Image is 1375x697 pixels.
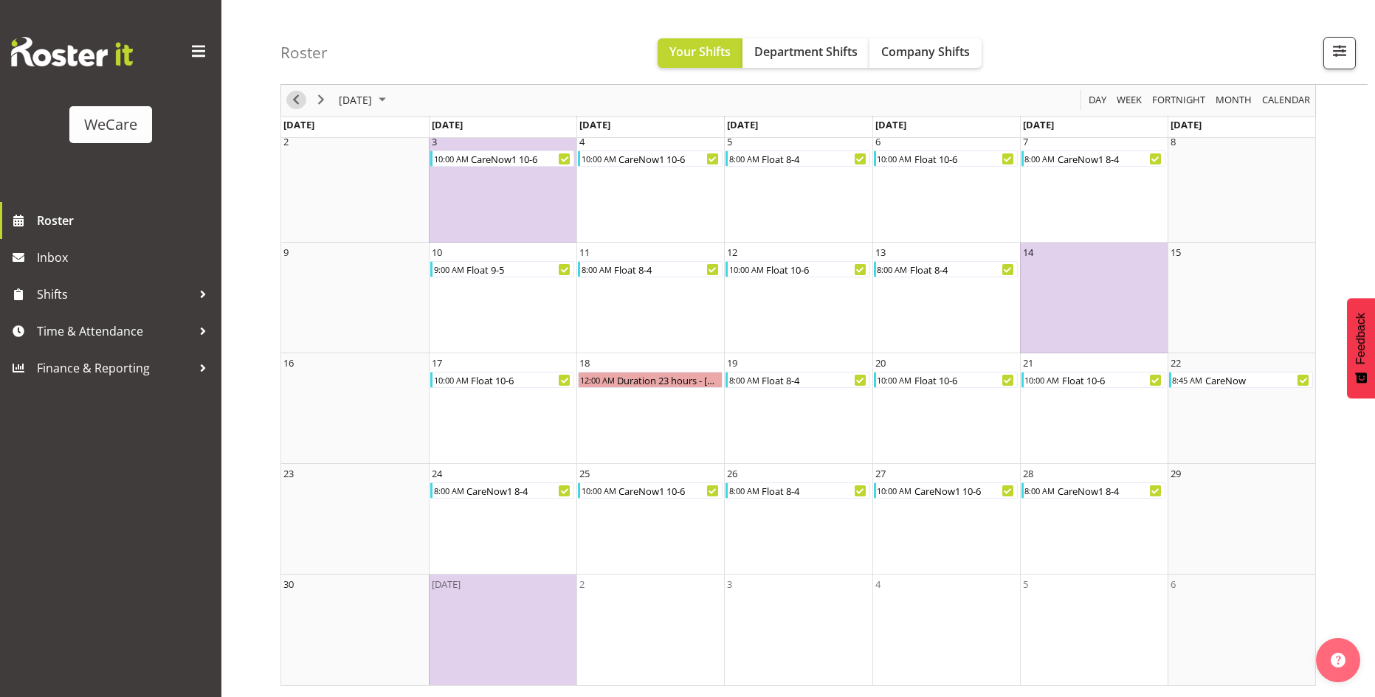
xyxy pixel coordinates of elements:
[1086,91,1109,110] button: Timeline Day
[760,483,869,498] div: Float 8-4
[724,353,872,464] td: Wednesday, November 19, 2025
[881,44,970,60] span: Company Shifts
[429,353,576,464] td: Monday, November 17, 2025
[1020,575,1168,685] td: Friday, December 5, 2025
[337,91,373,110] span: [DATE]
[1020,243,1168,353] td: Friday, November 14, 2025
[724,575,872,685] td: Wednesday, December 3, 2025
[726,150,869,167] div: Float 8-4 Begin From Wednesday, November 5, 2025 at 8:00:00 AM GMT+13:00 Ends At Wednesday, Novem...
[576,575,724,685] td: Tuesday, December 2, 2025
[281,353,429,464] td: Sunday, November 16, 2025
[283,577,294,592] div: 30
[281,243,429,353] td: Sunday, November 9, 2025
[616,372,721,387] div: Duration 23 hours - [PERSON_NAME]
[876,483,913,498] div: 10:00 AM
[578,261,722,277] div: Float 8-4 Begin From Tuesday, November 11, 2025 at 8:00:00 AM GMT+13:00 Ends At Tuesday, November...
[283,245,289,260] div: 9
[876,151,913,166] div: 10:00 AM
[433,262,465,277] div: 9:00 AM
[1171,356,1181,370] div: 22
[1347,298,1375,398] button: Feedback - Show survey
[1331,653,1345,667] img: help-xxl-2.png
[580,262,613,277] div: 8:00 AM
[469,151,573,166] div: CareNow1 10-6
[728,151,760,166] div: 8:00 AM
[874,150,1018,167] div: Float 10-6 Begin From Thursday, November 6, 2025 at 10:00:00 AM GMT+13:00 Ends At Thursday, Novem...
[580,151,617,166] div: 10:00 AM
[913,483,1017,498] div: CareNow1 10-6
[430,482,574,499] div: CareNow1 8-4 Begin From Monday, November 24, 2025 at 8:00:00 AM GMT+13:00 Ends At Monday, Novembe...
[1261,91,1312,110] span: calendar
[1024,151,1056,166] div: 8:00 AM
[1171,372,1204,387] div: 8:45 AM
[432,466,442,481] div: 24
[283,118,314,131] span: [DATE]
[875,245,886,260] div: 13
[728,372,760,387] div: 8:00 AM
[727,356,737,370] div: 19
[876,262,909,277] div: 8:00 AM
[286,91,306,110] button: Previous
[728,483,760,498] div: 8:00 AM
[1323,37,1356,69] button: Filter Shifts
[1020,464,1168,575] td: Friday, November 28, 2025
[658,38,742,68] button: Your Shifts
[742,38,869,68] button: Department Shifts
[432,245,442,260] div: 10
[1023,356,1033,370] div: 21
[430,372,574,388] div: Float 10-6 Begin From Monday, November 17, 2025 at 10:00:00 AM GMT+13:00 Ends At Monday, November...
[576,243,724,353] td: Tuesday, November 11, 2025
[579,118,610,131] span: [DATE]
[1168,353,1315,464] td: Saturday, November 22, 2025
[913,372,1017,387] div: Float 10-6
[309,85,334,116] div: next period
[909,262,1017,277] div: Float 8-4
[1169,372,1313,388] div: CareNow Begin From Saturday, November 22, 2025 at 8:45:00 AM GMT+13:00 Ends At Saturday, November...
[728,262,765,277] div: 10:00 AM
[1021,372,1165,388] div: Float 10-6 Begin From Friday, November 21, 2025 at 10:00:00 AM GMT+13:00 Ends At Friday, November...
[1061,372,1165,387] div: Float 10-6
[37,357,192,379] span: Finance & Reporting
[281,575,429,685] td: Sunday, November 30, 2025
[11,37,133,66] img: Rosterit website logo
[311,91,331,110] button: Next
[337,91,393,110] button: November 2025
[84,114,137,136] div: WeCare
[579,466,590,481] div: 25
[727,577,732,592] div: 3
[283,85,309,116] div: previous period
[1024,372,1061,387] div: 10:00 AM
[281,21,1315,685] table: of November 2025
[1171,466,1181,481] div: 29
[726,372,869,388] div: Float 8-4 Begin From Wednesday, November 19, 2025 at 8:00:00 AM GMT+13:00 Ends At Wednesday, Nove...
[429,132,576,243] td: Monday, November 3, 2025
[727,245,737,260] div: 12
[432,577,461,592] div: [DATE]
[875,356,886,370] div: 20
[1204,372,1312,387] div: CareNow
[754,44,858,60] span: Department Shifts
[1115,91,1143,110] span: Week
[469,372,573,387] div: Float 10-6
[875,118,906,131] span: [DATE]
[872,243,1020,353] td: Thursday, November 13, 2025
[1021,482,1165,499] div: CareNow1 8-4 Begin From Friday, November 28, 2025 at 8:00:00 AM GMT+13:00 Ends At Friday, Novembe...
[613,262,721,277] div: Float 8-4
[874,482,1018,499] div: CareNow1 10-6 Begin From Thursday, November 27, 2025 at 10:00:00 AM GMT+13:00 Ends At Thursday, N...
[432,134,437,149] div: 3
[1021,150,1165,167] div: CareNow1 8-4 Begin From Friday, November 7, 2025 at 8:00:00 AM GMT+13:00 Ends At Friday, November...
[1171,577,1176,592] div: 6
[874,372,1018,388] div: Float 10-6 Begin From Thursday, November 20, 2025 at 10:00:00 AM GMT+13:00 Ends At Thursday, Nove...
[433,483,465,498] div: 8:00 AM
[576,464,724,575] td: Tuesday, November 25, 2025
[280,44,328,61] h4: Roster
[1114,91,1145,110] button: Timeline Week
[579,577,585,592] div: 2
[433,151,469,166] div: 10:00 AM
[726,261,869,277] div: Float 10-6 Begin From Wednesday, November 12, 2025 at 10:00:00 AM GMT+13:00 Ends At Wednesday, No...
[432,356,442,370] div: 17
[724,464,872,575] td: Wednesday, November 26, 2025
[37,283,192,305] span: Shifts
[37,246,214,268] span: Inbox
[1023,134,1028,149] div: 7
